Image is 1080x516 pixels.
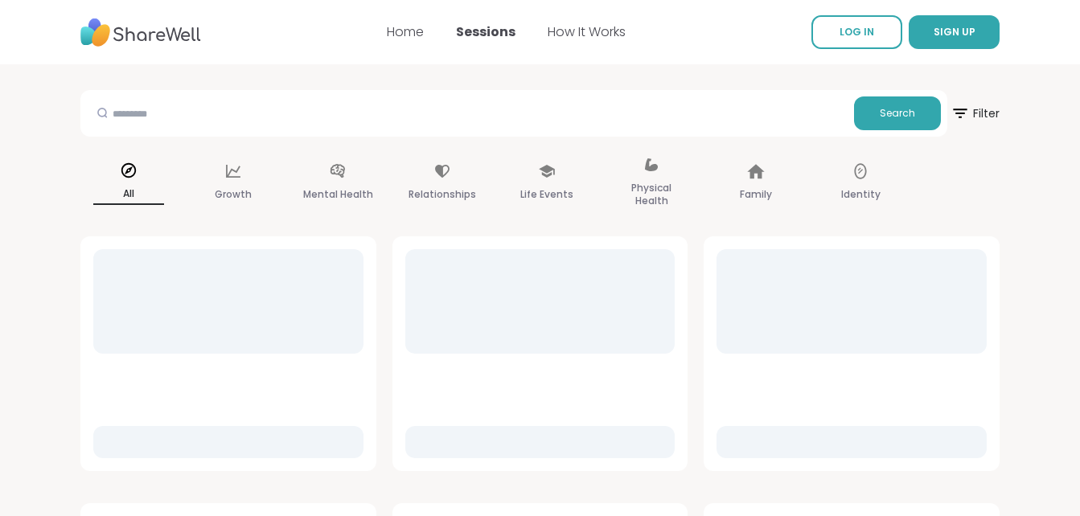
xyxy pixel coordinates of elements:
a: How It Works [548,23,626,41]
img: ShareWell Nav Logo [80,10,201,55]
span: Filter [951,94,1000,133]
span: Search [880,106,915,121]
p: Family [740,185,772,204]
p: All [93,184,164,205]
button: Filter [951,90,1000,137]
span: SIGN UP [934,25,975,39]
p: Growth [215,185,252,204]
span: LOG IN [840,25,874,39]
a: Home [387,23,424,41]
p: Mental Health [303,185,373,204]
p: Life Events [520,185,573,204]
button: Search [854,96,941,130]
button: SIGN UP [909,15,1000,49]
p: Relationships [409,185,476,204]
a: Sessions [456,23,515,41]
a: LOG IN [811,15,902,49]
p: Physical Health [616,178,687,211]
p: Identity [841,185,881,204]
